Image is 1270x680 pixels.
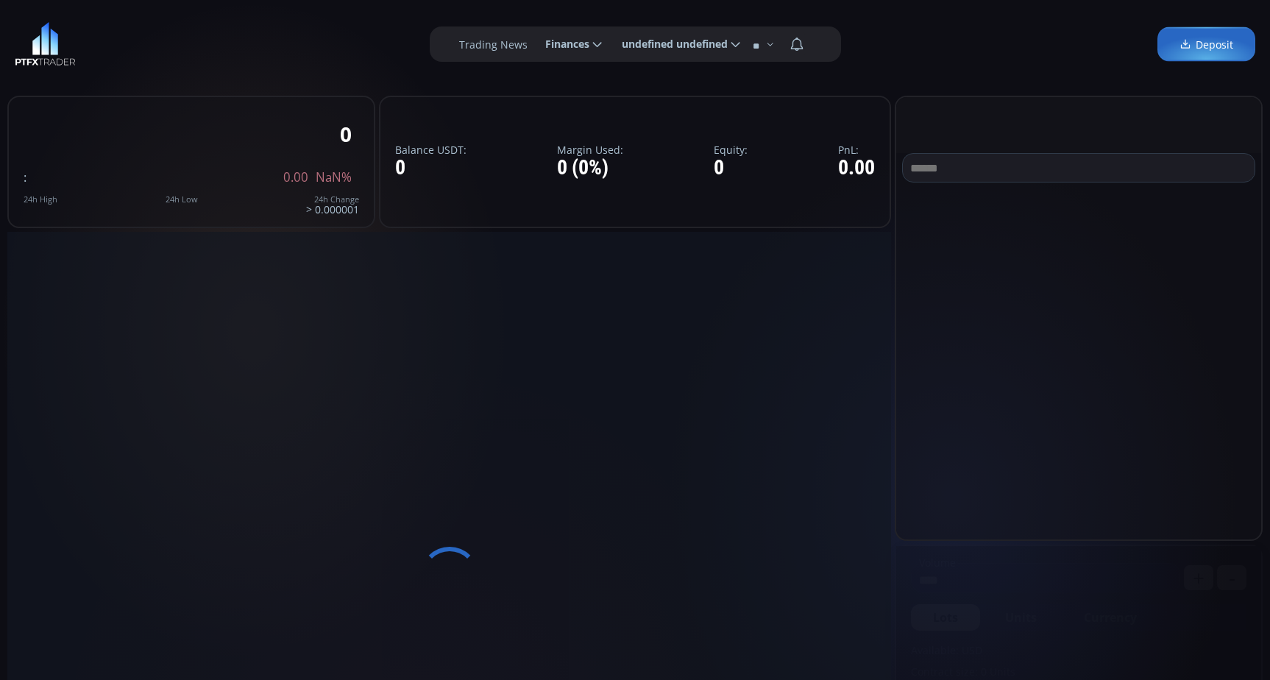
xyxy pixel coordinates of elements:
label: Margin Used: [557,144,623,155]
div: 0 [340,123,352,146]
span: : [24,169,26,185]
span: NaN% [316,171,352,184]
div: 24h Change [306,195,359,204]
div: 0 (0%) [557,157,623,180]
div: 24h Low [166,195,198,204]
span: 0.00 [283,171,308,184]
span: Finances [535,29,589,59]
label: Trading News [459,37,528,52]
div: 24h High [24,195,57,204]
label: Equity: [714,144,748,155]
span: undefined undefined [611,29,728,59]
div: 0 [714,157,748,180]
span: Deposit [1179,37,1233,52]
div: 0.00 [838,157,875,180]
div: > 0.000001 [306,195,359,215]
label: PnL: [838,144,875,155]
div: 0 [395,157,467,180]
img: LOGO [15,22,76,66]
label: Balance USDT: [395,144,467,155]
a: Deposit [1157,27,1255,62]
